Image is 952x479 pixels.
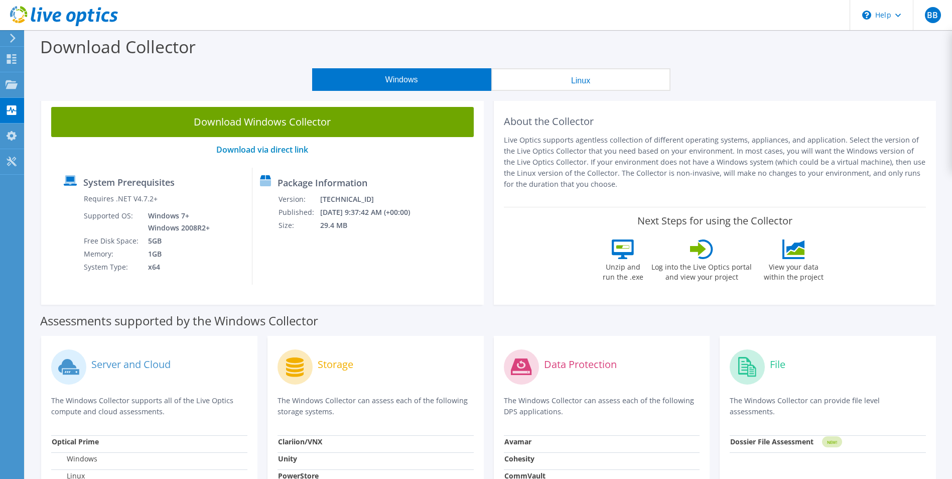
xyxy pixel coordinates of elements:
[312,68,491,91] button: Windows
[84,194,158,204] label: Requires .NET V4.7.2+
[40,35,196,58] label: Download Collector
[141,248,212,261] td: 1GB
[730,437,813,446] strong: Dossier File Assessment
[491,68,670,91] button: Linux
[278,193,320,206] td: Version:
[278,206,320,219] td: Published:
[757,259,830,282] label: View your data within the project
[83,234,141,248] td: Free Disk Space:
[504,395,700,417] p: The Windows Collector can assess each of the following DPS applications.
[730,395,926,417] p: The Windows Collector can provide file level assessments.
[83,248,141,261] td: Memory:
[504,437,531,446] strong: Avamar
[504,454,534,463] strong: Cohesity
[83,209,141,234] td: Supported OS:
[141,234,212,248] td: 5GB
[504,115,926,128] h2: About the Collector
[651,259,752,282] label: Log into the Live Optics portal and view your project
[83,261,141,274] td: System Type:
[862,11,871,20] svg: \n
[83,177,175,187] label: System Prerequisites
[51,107,474,137] a: Download Windows Collector
[600,259,646,282] label: Unzip and run the .exe
[318,360,353,370] label: Storage
[141,209,212,234] td: Windows 7+ Windows 2008R2+
[544,360,617,370] label: Data Protection
[925,7,941,23] span: BB
[278,395,474,417] p: The Windows Collector can assess each of the following storage systems.
[278,454,297,463] strong: Unity
[637,215,792,227] label: Next Steps for using the Collector
[141,261,212,274] td: x64
[91,360,171,370] label: Server and Cloud
[320,193,424,206] td: [TECHNICAL_ID]
[320,206,424,219] td: [DATE] 9:37:42 AM (+00:00)
[52,437,99,446] strong: Optical Prime
[40,316,318,326] label: Assessments supported by the Windows Collector
[51,395,247,417] p: The Windows Collector supports all of the Live Optics compute and cloud assessments.
[827,439,837,445] tspan: NEW!
[278,219,320,232] td: Size:
[278,178,367,188] label: Package Information
[770,360,785,370] label: File
[320,219,424,232] td: 29.4 MB
[52,454,97,464] label: Windows
[504,135,926,190] p: Live Optics supports agentless collection of different operating systems, appliances, and applica...
[216,144,308,155] a: Download via direct link
[278,437,322,446] strong: Clariion/VNX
